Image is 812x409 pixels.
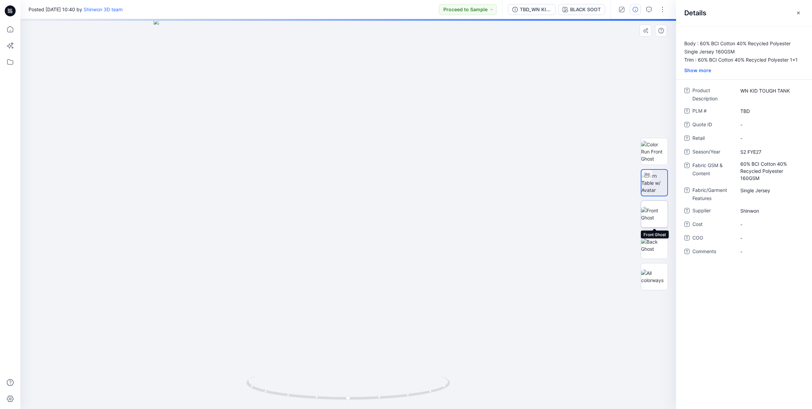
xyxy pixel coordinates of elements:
[641,269,668,284] img: All colorways
[740,160,799,182] span: 60% BCI Cotton 40% Recycled Polyester 160GSM
[684,9,706,17] h2: Details
[740,248,799,255] span: -
[692,247,733,257] span: Comments
[740,108,799,115] span: TBD
[692,161,733,182] span: Fabric GSM & Content
[740,207,799,214] span: Shinwon
[740,121,799,128] span: -
[692,220,733,230] span: Cost
[29,6,123,13] span: Posted [DATE] 10:40 by
[740,221,799,228] span: -
[692,148,733,157] span: Season/Year
[676,39,812,64] p: Body : 60% BCI Cotton 40% Recycled Polyester Single Jersey 160GSM Trim : 60% BCI Cotton 40% Recyc...
[692,120,733,130] span: Quote ID
[740,148,799,156] span: S2 FYE27
[740,234,799,242] span: -
[154,19,543,409] img: eyJhbGciOiJIUzI1NiIsImtpZCI6IjAiLCJzbHQiOiJzZXMiLCJ0eXAiOiJKV1QifQ.eyJkYXRhIjp7InR5cGUiOiJzdG9yYW...
[740,87,799,94] span: WN KID TOUGH TANK
[558,4,605,15] button: BLACK SOOT
[570,6,601,13] div: BLACK SOOT
[692,134,733,144] span: Retail
[692,186,733,202] span: Fabric/Garment Features
[520,6,551,13] div: TBD_WN KID TOUGH TANK
[692,234,733,243] span: COO
[740,135,799,142] span: -
[676,67,812,74] div: Show more
[641,172,667,194] img: Turn Table w/ Avatar
[641,238,668,252] img: Back Ghost
[641,207,668,221] img: Front Ghost
[641,141,668,162] img: Color Run Front Ghost
[508,4,555,15] button: TBD_WN KID TOUGH TANK
[84,6,123,12] a: Shinwon 3D team
[740,187,799,194] span: Single Jersey
[692,207,733,216] span: Supplier
[692,107,733,116] span: PLM #
[630,4,641,15] button: Details
[692,86,733,103] span: Product Description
